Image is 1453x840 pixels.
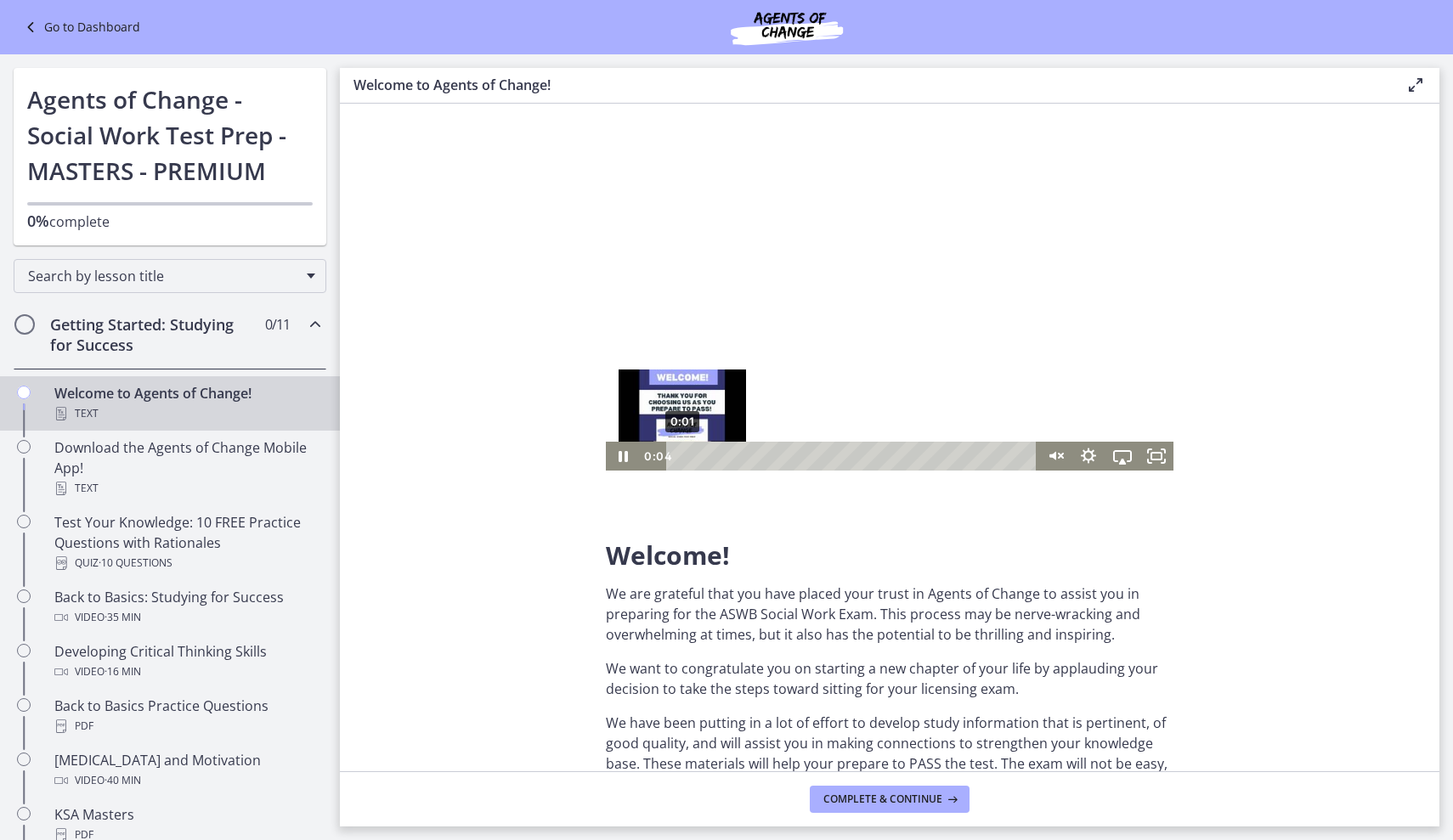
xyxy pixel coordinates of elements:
h1: Agents of Change - Social Work Test Prep - MASTERS - PREMIUM [27,82,313,189]
div: Video [54,770,319,791]
span: 0 / 11 [265,314,290,335]
button: Fullscreen [534,290,568,319]
button: Unmute [432,290,466,319]
img: Agents of Change Social Work Test Prep [685,7,889,48]
span: 0% [27,211,49,231]
div: Download the Agents of Change Mobile App! [54,437,319,499]
div: Back to Basics: Studying for Success [54,587,319,628]
span: Search by lesson title [28,267,298,285]
p: We are grateful that you have placed your trust in Agents of Change to assist you in preparing fo... [606,583,1173,645]
span: Welcome! [606,538,730,572]
div: [MEDICAL_DATA] and Motivation [54,750,319,791]
div: Playbar [73,290,423,319]
button: Complete & continue [810,786,970,813]
div: Test Your Knowledge: 10 FREE Practice Questions with Rationales [54,512,319,573]
h3: Welcome to Agents of Change! [353,75,1378,95]
div: Developing Critical Thinking Skills [54,641,319,682]
h2: Getting Started: Studying for Success [50,314,257,355]
span: · 35 min [105,607,141,628]
div: Video [54,662,319,682]
span: Complete & continue [823,792,942,806]
div: Welcome to Agents of Change! [54,383,319,424]
div: Back to Basics Practice Questions [54,696,319,736]
div: Text [54,478,319,499]
span: · 40 min [105,770,141,791]
span: · 16 min [105,662,141,682]
div: Video [54,607,319,628]
p: We want to congratulate you on starting a new chapter of your life by applauding your decision to... [606,658,1173,699]
div: Search by lesson title [14,259,326,293]
button: Airplay [500,290,534,319]
div: Text [54,403,319,424]
div: PDF [54,716,319,736]
div: Quiz [54,553,319,573]
p: We have been putting in a lot of effort to develop study information that is pertinent, of good q... [606,713,1173,815]
p: complete [27,211,313,232]
span: · 10 Questions [99,553,172,573]
button: Show settings menu [466,290,500,319]
a: Go to Dashboard [20,17,140,37]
